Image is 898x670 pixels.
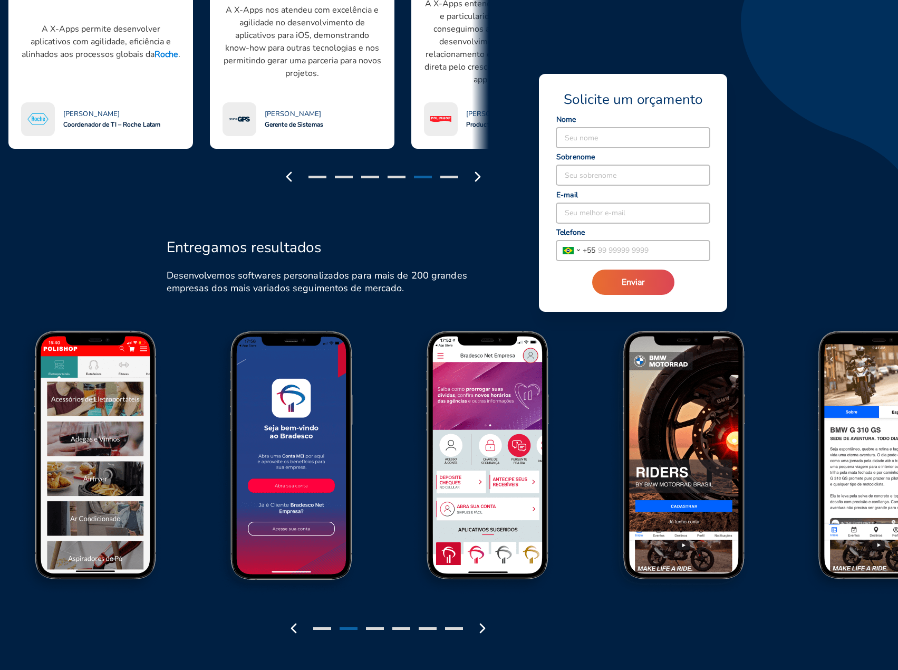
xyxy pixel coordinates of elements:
strong: Roche [155,49,178,60]
h2: Entregamos resultados [167,238,322,256]
span: Coordenador de TI – Roche Latam [63,120,160,129]
button: Enviar [592,270,674,295]
span: [PERSON_NAME] [466,110,523,118]
span: Solicite um orçamento [564,91,702,109]
input: Seu nome [556,128,710,148]
input: 99 99999 9999 [595,241,710,261]
h6: Desenvolvemos softwares personalizados para mais de 200 grandes empresas dos mais variados seguim... [167,269,477,294]
input: Seu sobrenome [556,165,710,185]
span: + 55 [583,245,595,256]
img: Bradesco Screen 2 [392,328,588,600]
span: Product Marketing Manager [466,120,546,129]
span: [PERSON_NAME] [265,110,321,118]
span: Enviar [622,276,645,288]
img: BMW Screen 1 [588,328,785,600]
span: Gerente de Sistemas [265,120,323,129]
span: [PERSON_NAME] [63,110,120,118]
p: A X-Apps permite desenvolver aplicativos com agilidade, eficiência e alinhados aos processos glob... [21,23,180,61]
img: Bradesco Screen 1 [196,328,392,600]
p: A X-Apps nos atendeu com excelência e agilidade no desenvolvimento de aplicativos para iOS, demon... [223,4,382,80]
input: Seu melhor e-mail [556,203,710,223]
